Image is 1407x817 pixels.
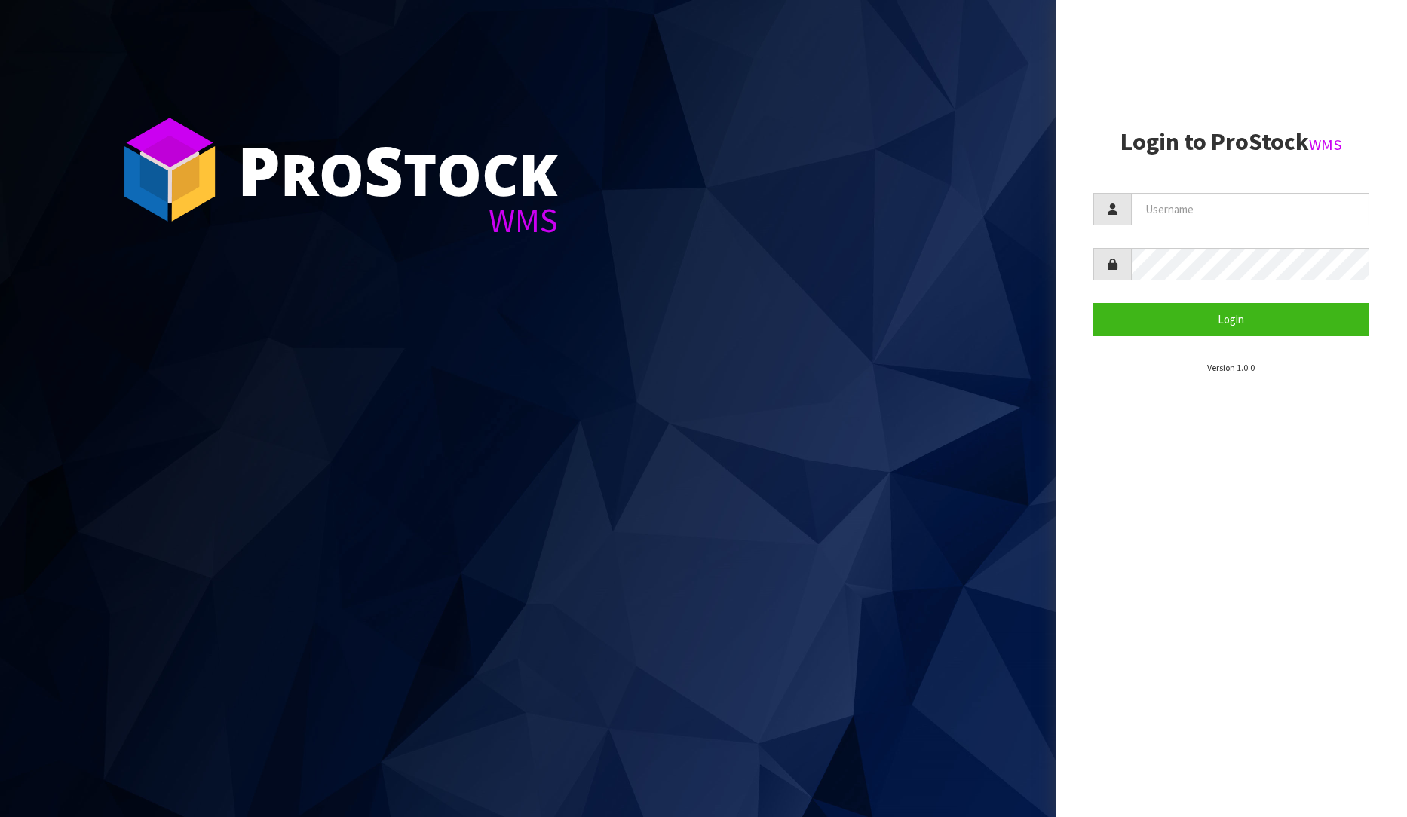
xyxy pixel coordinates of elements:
span: S [364,124,403,216]
h2: Login to ProStock [1093,129,1370,155]
small: WMS [1309,135,1342,155]
span: P [238,124,280,216]
input: Username [1131,193,1370,225]
img: ProStock Cube [113,113,226,226]
button: Login [1093,303,1370,335]
small: Version 1.0.0 [1207,362,1255,373]
div: WMS [238,203,558,237]
div: ro tock [238,136,558,203]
